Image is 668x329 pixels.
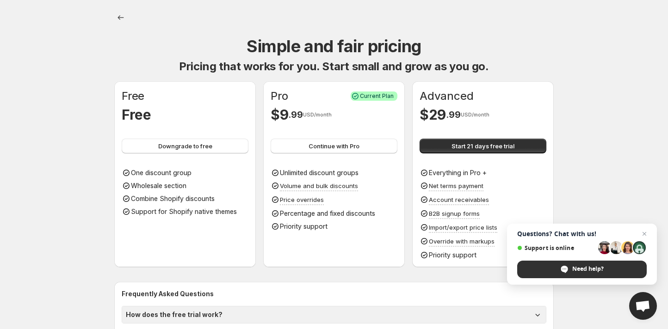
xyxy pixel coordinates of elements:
[517,261,647,278] div: Need help?
[271,139,397,153] button: Continue with Pro
[517,230,647,238] span: Questions? Chat with us!
[446,109,460,120] span: . 99
[420,105,446,124] h1: $ 29
[131,168,192,177] p: One discount group
[280,222,328,230] span: Priority support
[517,244,595,251] span: Support is online
[131,207,237,216] p: Support for Shopify native themes
[122,139,248,153] button: Downgrade to free
[179,59,489,74] h1: Pricing that works for you. Start small and grow as you go.
[461,112,489,117] span: USD/month
[122,289,546,299] h2: Frequently Asked Questions
[429,169,487,177] span: Everything in Pro +
[429,251,476,259] span: Priority support
[420,139,546,153] button: Start 21 days free trial
[126,310,223,319] h1: How does the free trial work?
[280,209,375,217] span: Percentage and fixed discounts
[122,105,151,124] h1: Free
[420,89,473,104] h1: Advanced
[280,182,358,189] span: Volume and bulk discounts
[429,238,495,245] span: Override with markups
[639,228,650,239] span: Close chat
[429,182,483,189] span: Net terms payment
[452,141,514,151] span: Start 21 days free trial
[271,89,288,104] h1: Pro
[288,109,303,120] span: . 99
[629,292,657,320] div: Open chat
[271,105,288,124] h1: $ 9
[158,141,212,151] span: Downgrade to free
[429,196,489,203] span: Account receivables
[429,224,497,231] span: Import/export price lists
[131,181,186,190] p: Wholesale section
[572,265,604,273] span: Need help?
[280,169,359,177] span: Unlimited discount groups
[429,210,480,217] span: B2B signup forms
[309,141,359,151] span: Continue with Pro
[303,112,332,117] span: USD/month
[122,89,144,104] h1: Free
[360,92,394,100] span: Current Plan
[131,194,215,203] p: Combine Shopify discounts
[280,196,324,203] span: Price overrides
[247,35,421,57] h1: Simple and fair pricing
